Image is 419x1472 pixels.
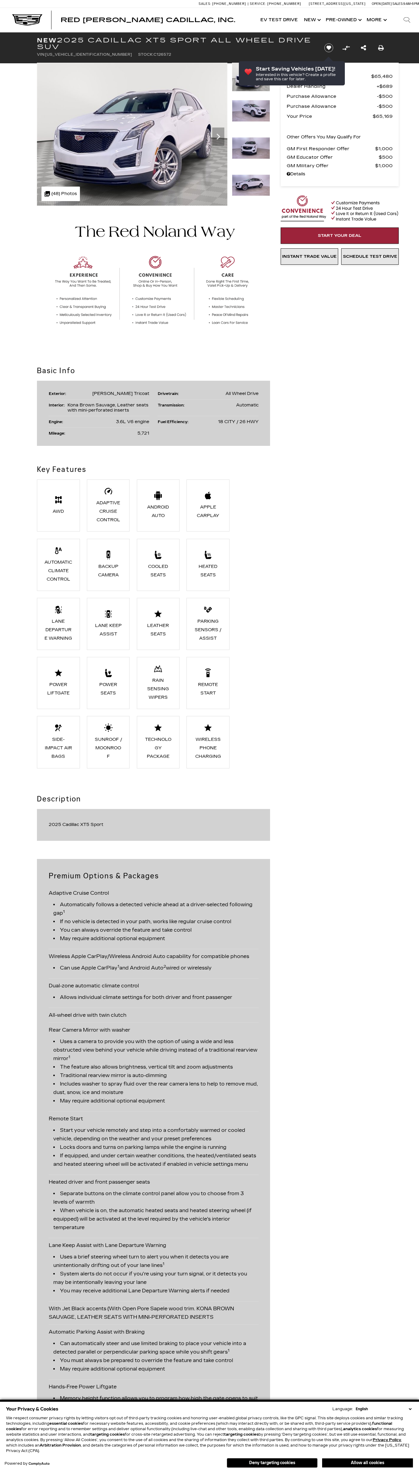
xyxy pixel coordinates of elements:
[137,431,149,436] span: 5,721
[250,2,266,6] span: Service:
[37,63,227,206] img: New 2025 Crystal White Tricoat Cadillac Sport image 1
[212,128,224,146] div: Next
[53,1143,259,1152] li: Locks doors and turns on parking lamps while the engine is running
[287,72,393,81] a: MSRP $65,480
[281,227,399,244] a: Start Your Deal
[281,268,399,363] iframe: YouTube video player
[226,391,259,396] span: All Wheel Drive
[218,419,259,424] span: 18 CITY / 26 HWY
[287,153,379,161] span: GM Educator Offer
[49,1023,259,1112] div: Rear Camera Mirror with washer
[49,1421,83,1426] strong: essential cookies
[144,562,172,579] div: Cooled Seats
[37,52,45,57] span: VIN:
[163,1262,164,1266] sup: 1
[53,1356,259,1365] li: You must always be prepared to override the feature and take control
[53,993,259,1002] li: Allows individual climate settings for both driver and front passenger
[94,562,122,579] div: Backup Camera
[53,1270,259,1287] li: System alerts do not occur if you're using your turn signal, or it detects you may be intentional...
[287,92,393,101] a: Purchase Allowance $500
[194,562,222,579] div: Heated Seats
[199,2,211,6] span: Sales:
[49,1175,259,1238] div: Heated driver and front passenger seats
[49,403,68,408] div: Interior:
[53,1206,259,1232] li: When vehicle is on, the automatic heated seats and heated steering wheel (if equipped) will be ac...
[53,900,259,917] li: Automatically follows a detected vehicle ahead at a driver-selected following gap
[37,464,270,475] h2: Key Features
[53,1287,259,1295] li: You may receive additional Lane Departure Warning alerts if needed
[37,794,270,804] h2: Description
[53,1097,259,1105] li: May require additional optional equipment
[144,622,172,638] div: Leather Seats
[194,617,222,643] div: Parking Sensors / Assist
[287,82,393,91] a: Dealer Handling $689
[248,2,303,5] a: Service: [PHONE_NUMBER]
[282,254,337,259] span: Instant Trade Value
[49,1380,259,1443] div: Hands-Free Power Liftgate
[287,161,393,170] a: GM Military Offer $1,000
[378,44,384,52] a: Print this New 2025 Cadillac XT5 Sport All Wheel Drive SUV
[53,1394,259,1411] li: Memory height function allows you to program how high the gate opens to suit you
[322,43,335,53] button: Save vehicle
[301,8,323,32] a: New
[138,52,153,57] span: Stock:
[199,2,248,5] a: Sales: [PHONE_NUMBER]
[158,419,191,424] div: Fuel Efficiency:
[287,72,371,81] span: MSRP
[49,419,66,424] div: Engine:
[287,133,361,141] p: Other Offers You May Qualify For
[49,1325,259,1380] div: Automatic Parking Assist with Braking
[281,248,338,265] a: Instant Trade Value
[392,2,403,6] span: Sales:
[361,44,366,52] a: Share this New 2025 Cadillac XT5 Sport All Wheel Drive SUV
[372,2,392,6] span: Open [DATE]
[343,1427,377,1431] strong: analytics cookies
[53,1365,259,1373] li: May require additional optional equipment
[403,2,419,6] span: 9 AM-6 PM
[224,1432,259,1437] strong: targeting cookies
[287,102,377,111] span: Purchase Allowance
[158,403,187,408] div: Transmission:
[232,137,270,159] img: New 2025 Crystal White Tricoat Cadillac Sport image 3
[287,144,375,153] span: GM First Responder Offer
[94,735,122,761] div: Sunroof / Moonroof
[341,43,351,52] button: Compare vehicle
[49,1238,259,1301] div: Lane Keep Assist with Lane Departure Warning
[44,617,72,643] div: Lane Departure Warning
[53,926,259,934] li: You can always override the feature and take control
[228,1348,229,1353] sup: 1
[343,254,397,259] span: Schedule Test Drive
[341,248,399,265] a: Schedule Test Drive
[68,403,148,413] span: Kona Brown Sauvage, Leather seats with mini-perforated inserts
[377,102,393,111] span: $500
[309,2,366,6] a: [STREET_ADDRESS][US_STATE]
[287,102,393,111] a: Purchase Allowance $500
[53,917,259,926] li: If no vehicle is detected in your path, works like regular cruise control
[28,1462,50,1466] a: ComplyAuto
[236,403,259,408] span: Automatic
[287,112,373,121] span: Your Price
[63,910,65,914] sup: 1
[318,233,361,238] span: Start Your Deal
[53,1152,259,1169] li: If equipped, and under certain weather conditions, the heated/ventilated seats and heated steerin...
[94,622,122,638] div: Lane keep assist
[49,821,259,829] div: 2025 Cadillac XT5 Sport
[194,503,222,520] div: Apple CarPlay
[12,14,42,26] img: Cadillac Dark Logo with Cadillac White Text
[45,52,132,57] span: [US_VEHICLE_IDENTIFICATION_NUMBER]
[53,1071,259,1080] li: Traditional rearview mirror is auto-dimming
[49,979,259,1008] div: Dual-zone automatic climate control
[61,17,235,23] a: Red [PERSON_NAME] Cadillac, Inc.
[364,8,389,32] button: More
[287,112,393,121] a: Your Price $65,169
[377,82,393,91] span: $689
[49,1301,259,1325] div: With Jet Black accents (With Open Pore Sapele wood trim. KONA BROWN SAUVAGE, LEATHER SEATS WITH M...
[354,1406,413,1412] select: Language Select
[6,1405,58,1413] span: Your Privacy & Cookies
[371,72,393,81] span: $65,480
[322,1458,413,1467] button: Allow all cookies
[227,1458,318,1468] button: Deny targeting cookies
[375,161,393,170] span: $1,000
[373,1438,401,1442] a: Privacy Policy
